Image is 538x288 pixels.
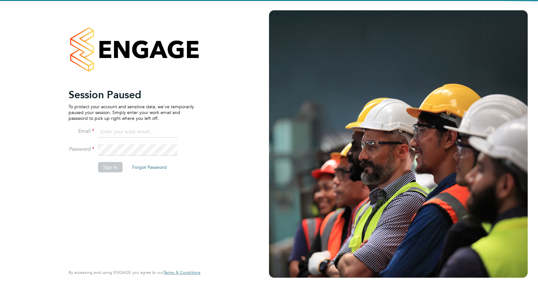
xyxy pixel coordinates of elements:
label: Password [69,146,94,153]
input: Enter your work email... [98,126,178,138]
button: Forgot Password [127,162,172,172]
span: By accessing and using ENGAGE you agree to our [69,270,200,275]
button: Sign In [98,162,123,172]
label: Email [69,128,94,135]
h2: Session Paused [69,88,194,101]
p: To protect your account and sensitive data, we've temporarily paused your session. Simply enter y... [69,104,194,121]
a: Terms & Conditions [163,270,200,275]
